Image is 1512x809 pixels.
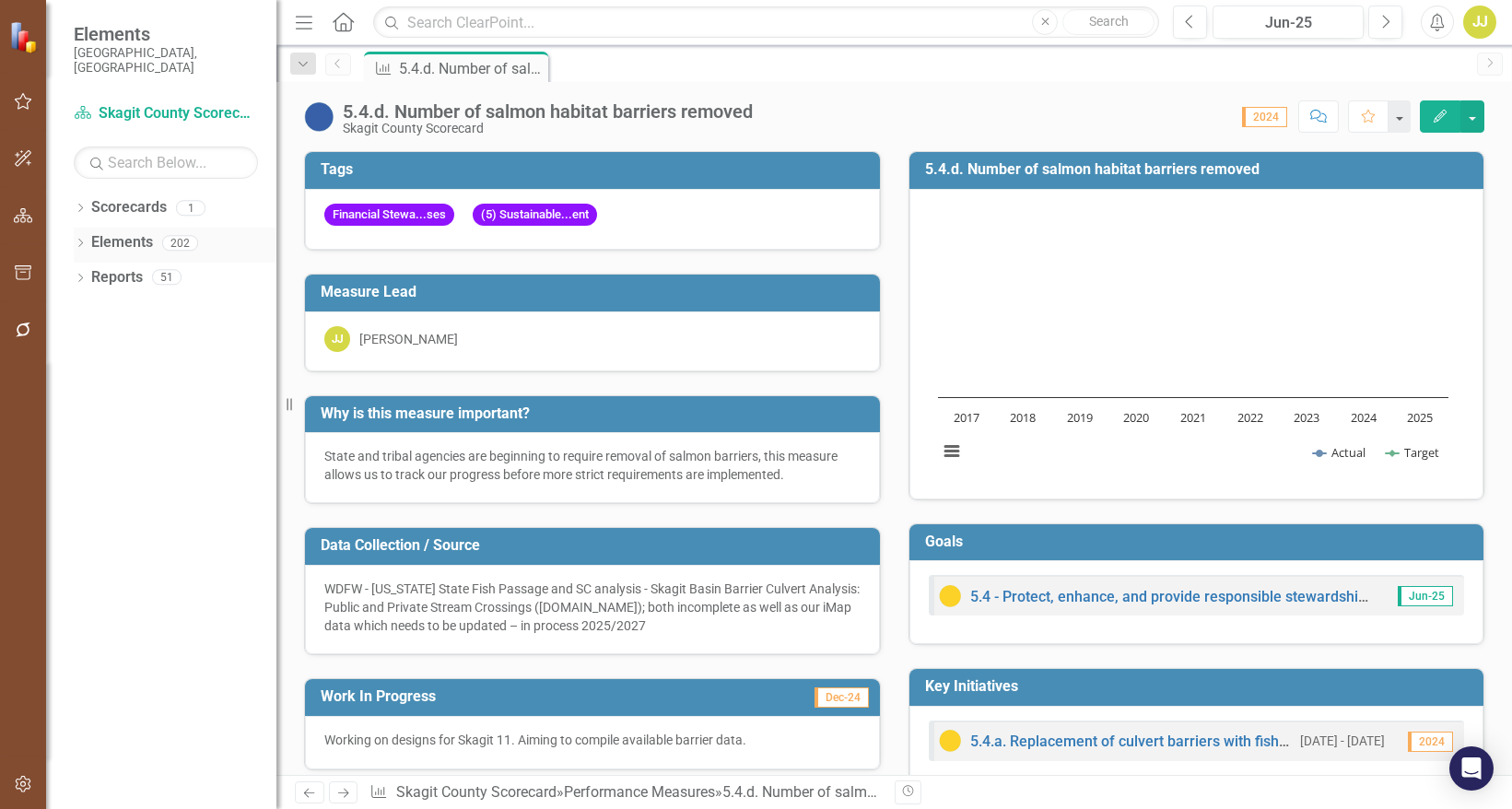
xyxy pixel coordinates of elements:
span: Dec-24 [815,687,869,708]
h3: Tags [321,161,871,178]
button: Show Target [1386,444,1440,461]
h3: Work In Progress [321,688,690,705]
input: Search ClearPoint... [373,6,1159,39]
a: Scorecards [91,197,167,218]
span: Jun-25 [1398,586,1453,606]
div: Skagit County Scorecard [343,122,753,135]
div: 5.4.d. Number of salmon habitat barriers removed [722,783,1046,801]
text: 2018 [1010,409,1036,426]
span: Elements [74,23,258,45]
a: Elements [91,232,153,253]
svg: Interactive chart [929,204,1458,480]
a: Skagit County Scorecard [74,103,258,124]
div: » » [369,782,880,803]
div: 202 [162,235,198,251]
div: State and tribal agencies are beginning to require removal of salmon barriers, this measure allow... [324,447,861,484]
button: Show Actual [1313,444,1365,461]
span: 2024 [1242,107,1287,127]
h3: Data Collection / Source [321,537,871,554]
div: 5.4.d. Number of salmon habitat barriers removed [343,101,753,122]
span: Financial Stewa...ses [324,204,454,227]
text: 2024 [1350,409,1377,426]
text: 2021 [1180,409,1206,426]
small: [GEOGRAPHIC_DATA], [GEOGRAPHIC_DATA] [74,45,258,76]
img: No Information [304,102,334,132]
input: Search Below... [74,147,258,179]
a: Reports [91,267,143,288]
div: 51 [152,270,182,286]
img: Caution [939,730,961,752]
div: Chart. Highcharts interactive chart. [929,204,1465,480]
text: 2020 [1123,409,1149,426]
a: 5.4.a. Replacement of culvert barriers with fish passable structures [970,733,1413,750]
text: 2019 [1066,409,1092,426]
h3: Measure Lead [321,284,871,300]
text: 2025 [1407,409,1433,426]
div: JJ [324,326,350,352]
div: WDFW - [US_STATE] State Fish Passage and SC analysis - Skagit Basin Barrier Culvert Analysis: Pub... [324,580,861,635]
p: Working on designs for Skagit 11. Aiming to compile available barrier data. [324,731,861,749]
text: 2023 [1294,409,1319,426]
button: Jun-25 [1213,6,1364,39]
button: View chart menu, Chart [939,439,965,464]
div: [PERSON_NAME] [359,330,458,348]
div: 5.4.d. Number of salmon habitat barriers removed [399,57,544,80]
h3: Key Initiatives [925,678,1475,695]
img: Caution [939,585,961,607]
h3: Goals [925,533,1475,550]
button: Search [1062,9,1155,35]
span: Search [1089,14,1129,29]
img: ClearPoint Strategy [9,20,41,53]
span: (5) Sustainable...ent [473,204,597,227]
text: 2022 [1237,409,1262,426]
h3: 5.4.d. Number of salmon habitat barriers removed [925,161,1475,178]
small: [DATE] - [DATE] [1300,733,1385,750]
a: Skagit County Scorecard [396,783,557,801]
div: Open Intercom Messenger [1449,746,1494,791]
div: Jun-25 [1219,12,1357,34]
button: JJ [1463,6,1496,39]
span: 2024 [1408,732,1453,752]
text: 2017 [953,409,979,426]
h3: Why is this measure important? [321,405,871,422]
a: Performance Measures [564,783,715,801]
div: 1 [176,200,205,216]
